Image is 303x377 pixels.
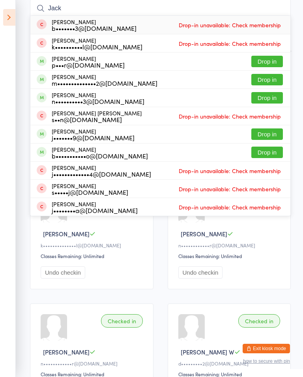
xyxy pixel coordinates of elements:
button: Undo checkin [41,266,85,279]
div: n••••••••••••r@[DOMAIN_NAME] [178,242,283,249]
div: b•••••••3@[DOMAIN_NAME] [52,25,137,31]
span: Drop-in unavailable: Check membership [177,165,283,177]
div: j•••••••••••••4@[DOMAIN_NAME] [52,171,151,177]
div: Checked in [238,314,280,328]
div: n••••••••••••r@[DOMAIN_NAME] [41,360,145,367]
span: Drop-in unavailable: Check membership [177,183,283,195]
div: Classes Remaining: Unlimited [178,253,283,259]
div: p•••r@[DOMAIN_NAME] [52,62,125,68]
button: Drop in [251,147,283,158]
div: [PERSON_NAME] [52,183,128,195]
div: [PERSON_NAME] [52,74,157,86]
button: how to secure with pin [243,358,290,364]
span: Drop-in unavailable: Check membership [177,38,283,49]
button: Drop in [251,74,283,85]
span: [PERSON_NAME] [43,230,90,238]
div: n••••••••••3@[DOMAIN_NAME] [52,98,144,104]
span: Drop-in unavailable: Check membership [177,110,283,122]
span: [PERSON_NAME] W [181,348,234,356]
div: [PERSON_NAME] [52,128,135,141]
div: k••••••••••l@[DOMAIN_NAME] [52,43,142,50]
div: s••n@[DOMAIN_NAME] [52,116,142,123]
div: [PERSON_NAME] [52,201,138,213]
div: [PERSON_NAME] [52,146,148,159]
div: k••••••••••••••l@[DOMAIN_NAME] [41,242,145,249]
div: [PERSON_NAME] [52,92,144,104]
div: Classes Remaining: Unlimited [41,253,145,259]
div: [PERSON_NAME] [PERSON_NAME] [52,110,142,123]
button: Drop in [251,128,283,140]
span: [PERSON_NAME] [43,348,90,356]
div: s•••••j@[DOMAIN_NAME] [52,189,128,195]
span: [PERSON_NAME] [181,230,227,238]
div: j•••••••9@[DOMAIN_NAME] [52,134,135,141]
div: b•••••••••••o@[DOMAIN_NAME] [52,153,148,159]
button: Drop in [251,56,283,67]
button: Drop in [251,92,283,104]
div: d•••••••••2@[DOMAIN_NAME] [178,360,283,367]
div: [PERSON_NAME] [52,164,151,177]
button: Undo checkin [178,266,223,279]
div: Checked in [101,314,143,328]
div: [PERSON_NAME] [52,55,125,68]
div: m••••••••••••••2@[DOMAIN_NAME] [52,80,157,86]
div: [PERSON_NAME] [52,37,142,50]
div: [PERSON_NAME] [52,19,137,31]
span: Drop-in unavailable: Check membership [177,19,283,31]
button: Exit kiosk mode [243,344,290,353]
div: j••••••••a@[DOMAIN_NAME] [52,207,138,213]
span: Drop-in unavailable: Check membership [177,201,283,213]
